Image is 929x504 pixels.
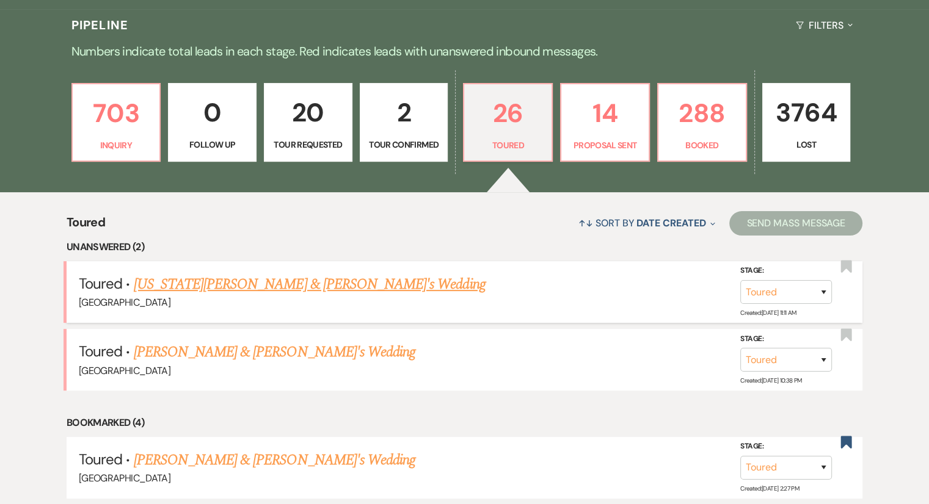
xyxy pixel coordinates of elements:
[569,139,641,152] p: Proposal Sent
[176,92,249,133] p: 0
[770,92,843,133] p: 3764
[67,239,862,255] li: Unanswered (2)
[740,484,799,492] span: Created: [DATE] 2:27 PM
[666,93,738,134] p: 288
[463,83,553,162] a: 26Toured
[574,207,720,239] button: Sort By Date Created
[71,16,129,34] h3: Pipeline
[134,341,416,363] a: [PERSON_NAME] & [PERSON_NAME]'s Wedding
[578,217,593,229] span: ↑↓
[71,83,161,162] a: 703Inquiry
[264,83,352,162] a: 20Tour Requested
[729,211,862,236] button: Send Mass Message
[368,92,440,133] p: 2
[80,139,153,152] p: Inquiry
[79,274,122,293] span: Toured
[770,138,843,151] p: Lost
[740,333,832,346] label: Stage:
[272,92,344,133] p: 20
[740,440,832,453] label: Stage:
[368,138,440,151] p: Tour Confirmed
[666,139,738,152] p: Booked
[168,83,257,162] a: 0Follow Up
[272,138,344,151] p: Tour Requested
[762,83,851,162] a: 3764Lost
[560,83,650,162] a: 14Proposal Sent
[791,9,858,41] button: Filters
[79,342,122,361] span: Toured
[79,472,170,484] span: [GEOGRAPHIC_DATA]
[67,415,862,431] li: Bookmarked (4)
[740,309,796,317] span: Created: [DATE] 11:11 AM
[740,264,832,278] label: Stage:
[134,273,486,295] a: [US_STATE][PERSON_NAME] & [PERSON_NAME]'s Wedding
[79,450,122,469] span: Toured
[79,296,170,309] span: [GEOGRAPHIC_DATA]
[569,93,641,134] p: 14
[79,364,170,377] span: [GEOGRAPHIC_DATA]
[740,376,801,384] span: Created: [DATE] 10:38 PM
[472,139,544,152] p: Toured
[80,93,153,134] p: 703
[134,449,416,471] a: [PERSON_NAME] & [PERSON_NAME]'s Wedding
[657,83,747,162] a: 288Booked
[360,83,448,162] a: 2Tour Confirmed
[25,41,905,61] p: Numbers indicate total leads in each stage. Red indicates leads with unanswered inbound messages.
[67,213,105,239] span: Toured
[176,138,249,151] p: Follow Up
[636,217,705,229] span: Date Created
[472,93,544,134] p: 26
